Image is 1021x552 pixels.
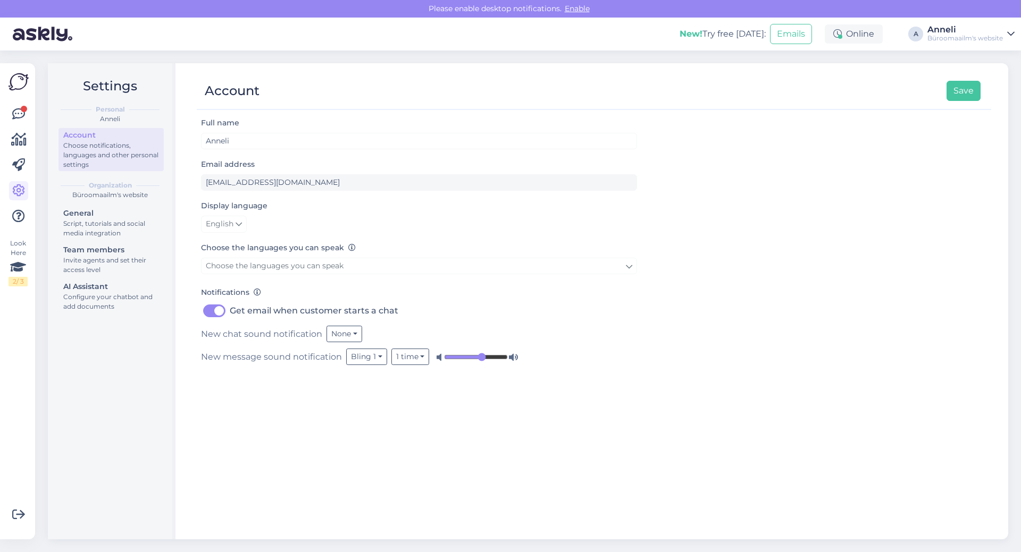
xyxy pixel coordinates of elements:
input: Enter email [201,174,637,191]
button: None [327,326,362,342]
span: Enable [562,4,593,13]
div: AI Assistant [63,281,159,292]
label: Display language [201,200,267,211]
div: General [63,208,159,219]
div: Büroomaailm's website [927,34,1003,43]
b: Organization [89,181,132,190]
button: Bling 1 [346,349,387,365]
label: Get email when customer starts a chat [230,302,398,319]
button: 1 time [391,349,430,365]
a: Team membersInvite agents and set their access level [58,243,164,276]
b: New! [680,29,702,39]
label: Choose the languages you can speak [201,242,356,253]
label: Full name [201,117,239,129]
label: Email address [201,159,255,170]
div: Anneli [56,114,164,124]
span: English [206,218,233,230]
a: AI AssistantConfigure your chatbot and add documents [58,279,164,313]
div: Account [205,81,260,101]
input: Enter name [201,133,637,149]
b: Personal [96,105,125,114]
div: Look Here [9,239,28,286]
div: A [908,27,923,41]
img: Askly Logo [9,72,29,92]
div: Anneli [927,26,1003,34]
a: English [201,216,247,233]
h2: Settings [56,76,164,96]
div: Try free [DATE]: [680,28,766,40]
label: Notifications [201,287,261,298]
div: New message sound notification [201,349,637,365]
a: GeneralScript, tutorials and social media integration [58,206,164,240]
a: AccountChoose notifications, languages and other personal settings [58,128,164,171]
div: 2 / 3 [9,277,28,286]
button: Save [947,81,981,101]
span: Choose the languages you can speak [206,261,344,270]
div: Team members [63,244,159,256]
div: New chat sound notification [201,326,637,342]
a: Choose the languages you can speak [201,258,637,274]
div: Account [63,130,159,141]
div: Büroomaailm's website [56,190,164,200]
div: Choose notifications, languages and other personal settings [63,141,159,169]
div: Configure your chatbot and add documents [63,292,159,311]
div: Script, tutorials and social media integration [63,219,159,238]
a: AnneliBüroomaailm's website [927,26,1015,43]
div: Online [825,24,883,44]
button: Emails [770,24,812,44]
div: Invite agents and set their access level [63,256,159,275]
